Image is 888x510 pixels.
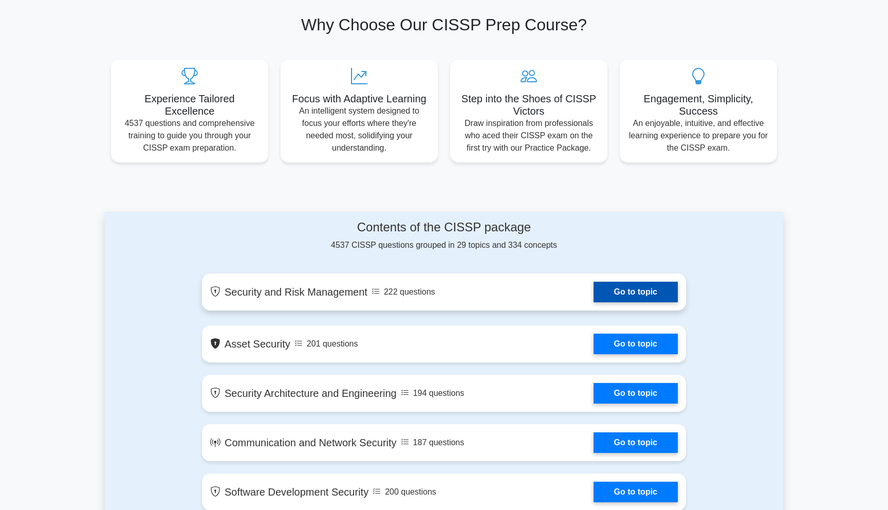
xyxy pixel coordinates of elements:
[458,93,599,117] h5: Step into the Shoes of CISSP Victors
[594,334,678,354] a: Go to topic
[594,383,678,404] a: Go to topic
[458,117,599,154] p: Draw inspiration from professionals who aced their CISSP exam on the first try with our Practice ...
[111,15,777,34] h2: Why Choose Our CISSP Prep Course?
[628,93,769,117] h5: Engagement, Simplicity, Success
[202,220,686,251] div: 4537 CISSP questions grouped in 29 topics and 334 concepts
[594,432,678,453] a: Go to topic
[628,117,769,154] p: An enjoyable, intuitive, and effective learning experience to prepare you for the CISSP exam.
[289,93,430,105] h5: Focus with Adaptive Learning
[289,105,430,154] p: An intelligent system designed to focus your efforts where they're needed most, solidifying your ...
[594,282,678,302] a: Go to topic
[119,117,260,154] p: 4537 questions and comprehensive training to guide you through your CISSP exam preparation.
[202,220,686,235] h4: Contents of the CISSP package
[119,93,260,117] h5: Experience Tailored Excellence
[594,482,678,502] a: Go to topic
